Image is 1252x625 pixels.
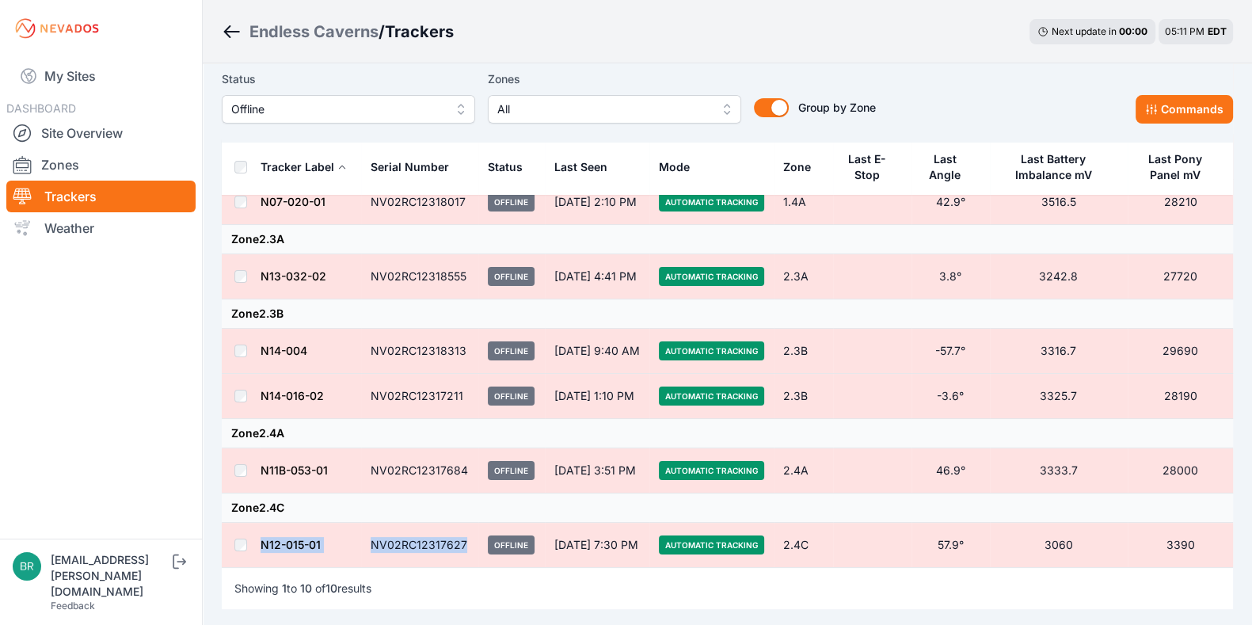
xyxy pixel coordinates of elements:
td: NV02RC12317684 [361,448,478,494]
span: Offline [231,100,443,119]
td: -3.6° [911,374,990,419]
a: N14-004 [261,344,307,357]
a: Feedback [51,600,95,612]
td: NV02RC12317627 [361,523,478,568]
label: Zones [488,70,741,89]
td: [DATE] 7:30 PM [545,523,649,568]
span: Offline [488,535,535,554]
button: Last Angle [921,140,980,194]
span: EDT [1208,25,1227,37]
span: Offline [488,387,535,406]
td: Zone 2.3A [222,225,1233,254]
div: Mode [659,159,690,175]
span: 1 [282,581,287,595]
td: 2.3B [774,374,833,419]
td: 28190 [1128,374,1233,419]
span: Offline [488,461,535,480]
div: Last E-Stop [843,151,892,183]
div: Zone [783,159,811,175]
td: Zone 2.4C [222,494,1233,523]
span: Automatic Tracking [659,192,764,212]
h3: Trackers [385,21,454,43]
span: 05:11 PM [1165,25,1204,37]
span: Automatic Tracking [659,461,764,480]
div: 00 : 00 [1119,25,1147,38]
td: 3325.7 [990,374,1128,419]
td: 29690 [1128,329,1233,374]
td: 2.3B [774,329,833,374]
a: Endless Caverns [249,21,379,43]
button: Last E-Stop [843,140,902,194]
td: 28000 [1128,448,1233,494]
button: Zone [783,148,824,186]
a: N11B-053-01 [261,463,328,477]
a: N07-020-01 [261,195,325,208]
td: NV02RC12317211 [361,374,478,419]
button: Commands [1136,95,1233,124]
a: N14-016-02 [261,389,324,402]
span: Automatic Tracking [659,267,764,286]
span: All [497,100,710,119]
label: Status [222,70,475,89]
div: Last Pony Panel mV [1137,151,1214,183]
button: Last Pony Panel mV [1137,140,1223,194]
span: Next update in [1052,25,1117,37]
div: [EMAIL_ADDRESS][PERSON_NAME][DOMAIN_NAME] [51,552,169,600]
td: 2.3A [774,254,833,299]
td: 42.9° [911,180,990,225]
span: Group by Zone [798,101,876,114]
button: Last Battery Imbalance mV [999,140,1118,194]
span: Automatic Tracking [659,535,764,554]
img: brayden.sanford@nevados.solar [13,552,41,581]
div: Last Battery Imbalance mV [999,151,1108,183]
span: DASHBOARD [6,101,76,115]
td: [DATE] 9:40 AM [545,329,649,374]
span: 10 [300,581,312,595]
span: Offline [488,267,535,286]
td: 28210 [1128,180,1233,225]
button: Mode [659,148,702,186]
a: Weather [6,212,196,244]
td: 3516.5 [990,180,1128,225]
p: Showing to of results [234,581,371,596]
td: NV02RC12318555 [361,254,478,299]
td: 3333.7 [990,448,1128,494]
button: All [488,95,741,124]
button: Offline [222,95,475,124]
a: N12-015-01 [261,538,321,551]
td: 57.9° [911,523,990,568]
td: [DATE] 3:51 PM [545,448,649,494]
div: Last Seen [554,148,640,186]
div: Status [488,159,523,175]
span: Automatic Tracking [659,387,764,406]
td: NV02RC12318017 [361,180,478,225]
td: 46.9° [911,448,990,494]
a: My Sites [6,57,196,95]
span: Offline [488,341,535,360]
td: 3242.8 [990,254,1128,299]
a: Zones [6,149,196,181]
div: Last Angle [921,151,969,183]
td: NV02RC12318313 [361,329,478,374]
td: 2.4A [774,448,833,494]
td: [DATE] 2:10 PM [545,180,649,225]
span: Automatic Tracking [659,341,764,360]
a: Trackers [6,181,196,212]
td: [DATE] 4:41 PM [545,254,649,299]
a: Site Overview [6,117,196,149]
td: Zone 2.3B [222,299,1233,329]
span: / [379,21,385,43]
td: 3390 [1128,523,1233,568]
td: 3060 [990,523,1128,568]
td: 2.4C [774,523,833,568]
button: Status [488,148,535,186]
td: 27720 [1128,254,1233,299]
button: Serial Number [371,148,462,186]
td: -57.7° [911,329,990,374]
td: 1.4A [774,180,833,225]
td: Zone 2.4A [222,419,1233,448]
button: Tracker Label [261,148,347,186]
td: 3316.7 [990,329,1128,374]
span: Offline [488,192,535,212]
img: Nevados [13,16,101,41]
